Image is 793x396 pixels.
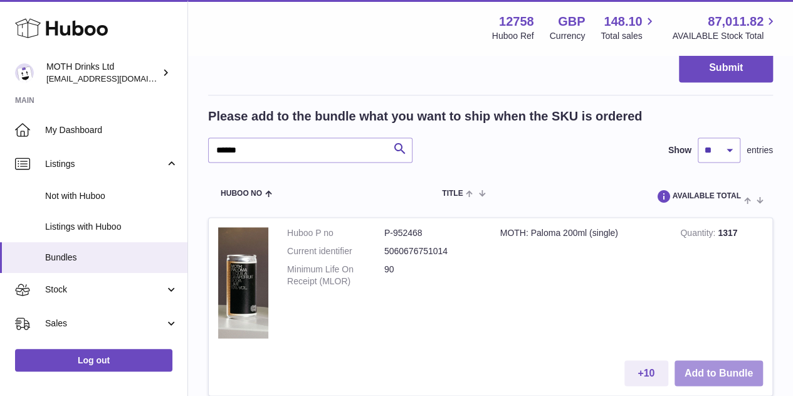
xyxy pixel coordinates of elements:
span: Sales [45,318,165,329]
span: [EMAIL_ADDRESS][DOMAIN_NAME] [46,73,184,83]
dt: Current identifier [287,245,384,257]
span: AVAILABLE Total [652,188,741,204]
a: 148.10 Total sales [601,13,656,42]
dd: 90 [384,264,481,287]
img: orders@mothdrinks.com [15,63,34,82]
dd: P-952468 [384,227,481,239]
span: AVAILABLE Stock Total [672,30,778,42]
button: Submit [679,53,773,83]
span: Title [442,190,463,198]
span: 148.10 [604,13,642,30]
a: Log out [15,349,172,372]
td: 1317 [671,218,772,351]
button: +10 [624,360,668,386]
div: Currency [550,30,586,42]
h2: Please add to the bundle what you want to ship when the SKU is ordered [208,108,642,125]
span: 87,011.82 [708,13,764,30]
div: Huboo Ref [492,30,534,42]
img: MOTH: Paloma 200ml (single) [218,227,268,338]
dt: Huboo P no [287,227,384,239]
span: Listings with Huboo [45,221,178,233]
span: Stock [45,284,165,296]
button: Add to Bundle [675,360,763,386]
strong: Quantity [680,228,718,241]
a: 87,011.82 AVAILABLE Stock Total [672,13,778,42]
span: Listings [45,158,165,170]
span: Total sales [601,30,656,42]
dt: Minimum Life On Receipt (MLOR) [287,264,384,287]
span: Huboo no [221,190,262,198]
td: MOTH: Paloma 200ml (single) [491,218,671,351]
strong: GBP [558,13,585,30]
span: Bundles [45,252,178,264]
div: MOTH Drinks Ltd [46,61,159,85]
span: My Dashboard [45,124,178,136]
span: Not with Huboo [45,190,178,202]
strong: 12758 [499,13,534,30]
dd: 5060676751014 [384,245,481,257]
span: entries [747,144,773,156]
label: Show [668,144,691,156]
